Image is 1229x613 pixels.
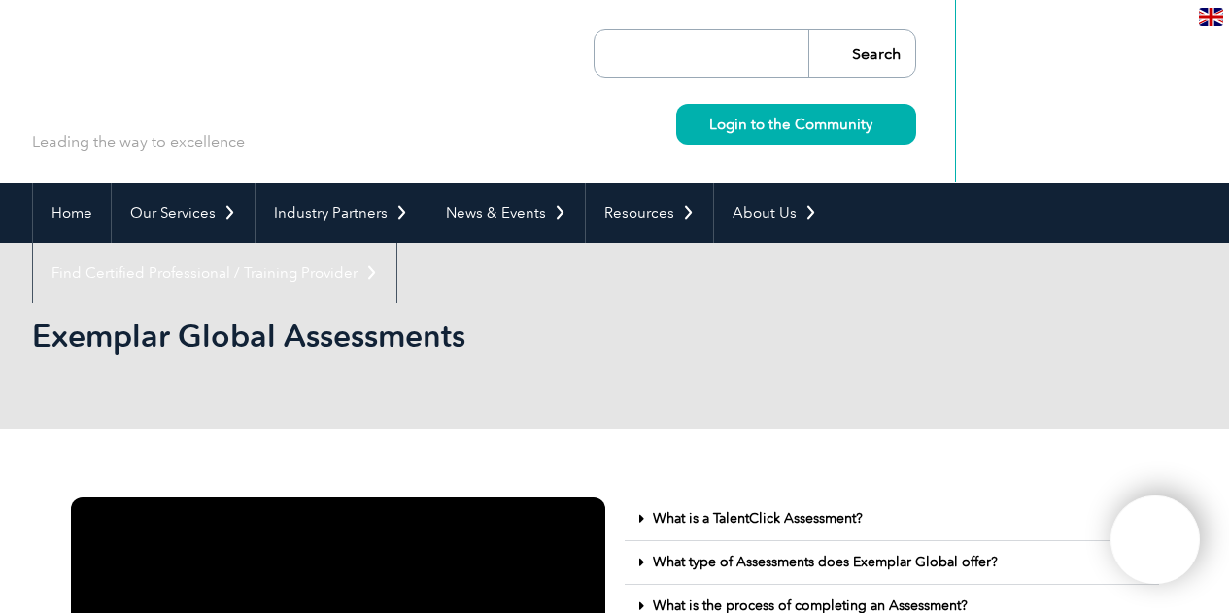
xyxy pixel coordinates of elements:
[112,183,255,243] a: Our Services
[1199,8,1223,26] img: en
[714,183,836,243] a: About Us
[427,183,585,243] a: News & Events
[653,554,998,570] a: What type of Assessments does Exemplar Global offer?
[625,541,1159,585] div: What type of Assessments does Exemplar Global offer?
[256,183,427,243] a: Industry Partners
[32,131,245,153] p: Leading the way to excellence
[872,119,883,129] img: svg+xml;nitro-empty-id=MzY5OjIyMw==-1;base64,PHN2ZyB2aWV3Qm94PSIwIDAgMTEgMTEiIHdpZHRoPSIxMSIgaGVp...
[653,510,863,527] a: What is a TalentClick Assessment?
[808,30,915,77] input: Search
[32,321,848,352] h2: Exemplar Global Assessments
[33,243,396,303] a: Find Certified Professional / Training Provider
[676,104,916,145] a: Login to the Community
[1131,516,1179,564] img: svg+xml;nitro-empty-id=MTk2NDoxMTY=-1;base64,PHN2ZyB2aWV3Qm94PSIwIDAgNDAwIDQwMCIgd2lkdGg9IjQwMCIg...
[33,183,111,243] a: Home
[586,183,713,243] a: Resources
[625,497,1159,541] div: What is a TalentClick Assessment?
